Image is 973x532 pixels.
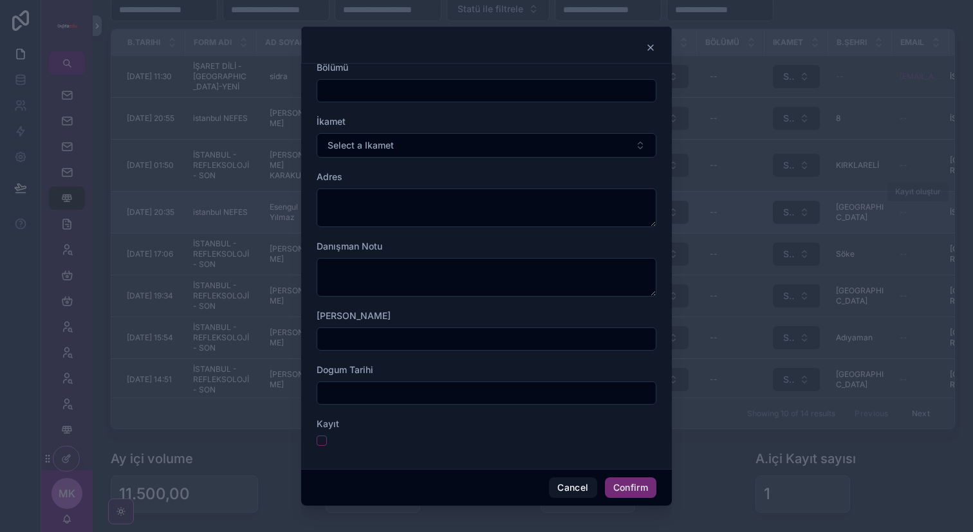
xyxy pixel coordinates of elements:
[317,116,346,127] span: İkamet
[549,477,597,498] button: Cancel
[317,418,339,429] span: Kayıt
[605,477,656,498] button: Confirm
[317,171,342,182] span: Adres
[328,139,394,152] span: Select a Ikamet
[317,241,382,252] span: Danışman Notu
[317,133,656,158] button: Select Button
[317,364,373,375] span: Dogum Tarihi
[317,62,348,73] span: Bölümü
[317,310,391,321] span: [PERSON_NAME]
